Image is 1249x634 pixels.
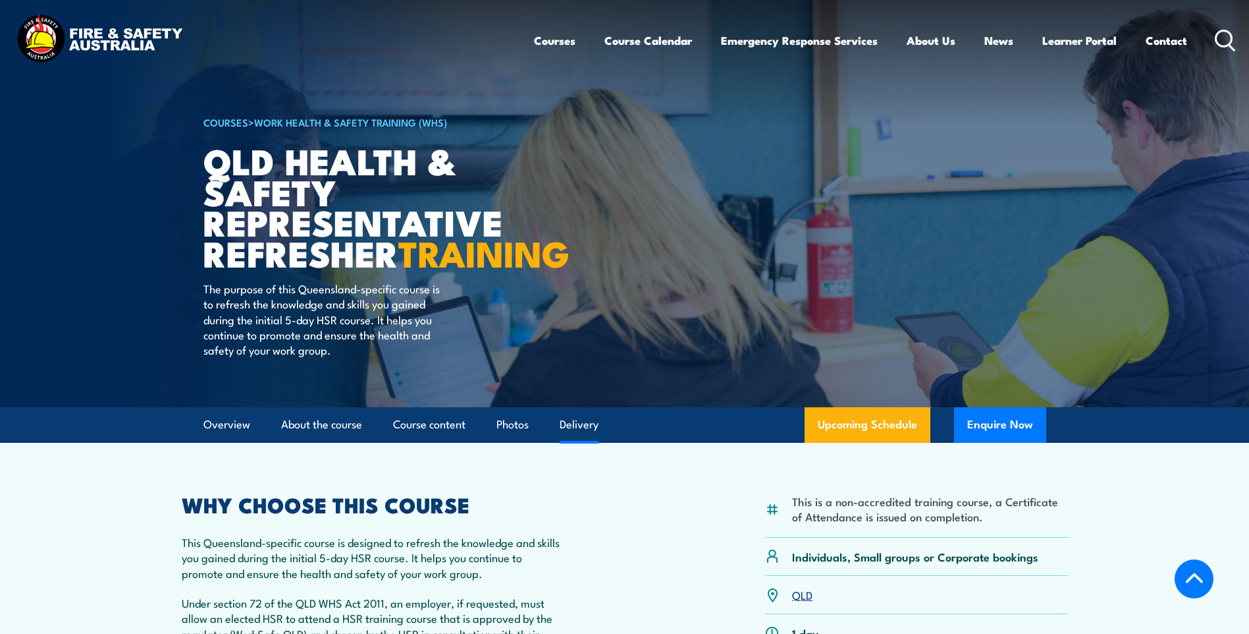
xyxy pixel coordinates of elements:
[721,23,878,58] a: Emergency Response Services
[907,23,955,58] a: About Us
[281,407,362,442] a: About the course
[393,407,465,442] a: Course content
[203,407,250,442] a: Overview
[203,114,529,130] h6: >
[1042,23,1117,58] a: Learner Portal
[496,407,529,442] a: Photos
[792,494,1068,525] li: This is a non-accredited training course, a Certificate of Attendance is issued on completion.
[203,115,248,129] a: COURSES
[604,23,692,58] a: Course Calendar
[792,587,812,602] a: QLD
[1146,23,1187,58] a: Contact
[792,549,1038,564] p: Individuals, Small groups or Corporate bookings
[203,145,529,268] h1: QLD Health & Safety Representative Refresher
[203,281,444,358] p: The purpose of this Queensland-specific course is to refresh the knowledge and skills you gained ...
[182,534,566,581] p: This Queensland-specific course is designed to refresh the knowledge and skills you gained during...
[984,23,1013,58] a: News
[560,407,598,442] a: Delivery
[182,495,566,513] h2: WHY CHOOSE THIS COURSE
[254,115,447,129] a: Work Health & Safety Training (WHS)
[805,407,930,443] a: Upcoming Schedule
[534,23,575,58] a: Courses
[954,407,1046,443] button: Enquire Now
[398,225,570,279] strong: TRAINING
